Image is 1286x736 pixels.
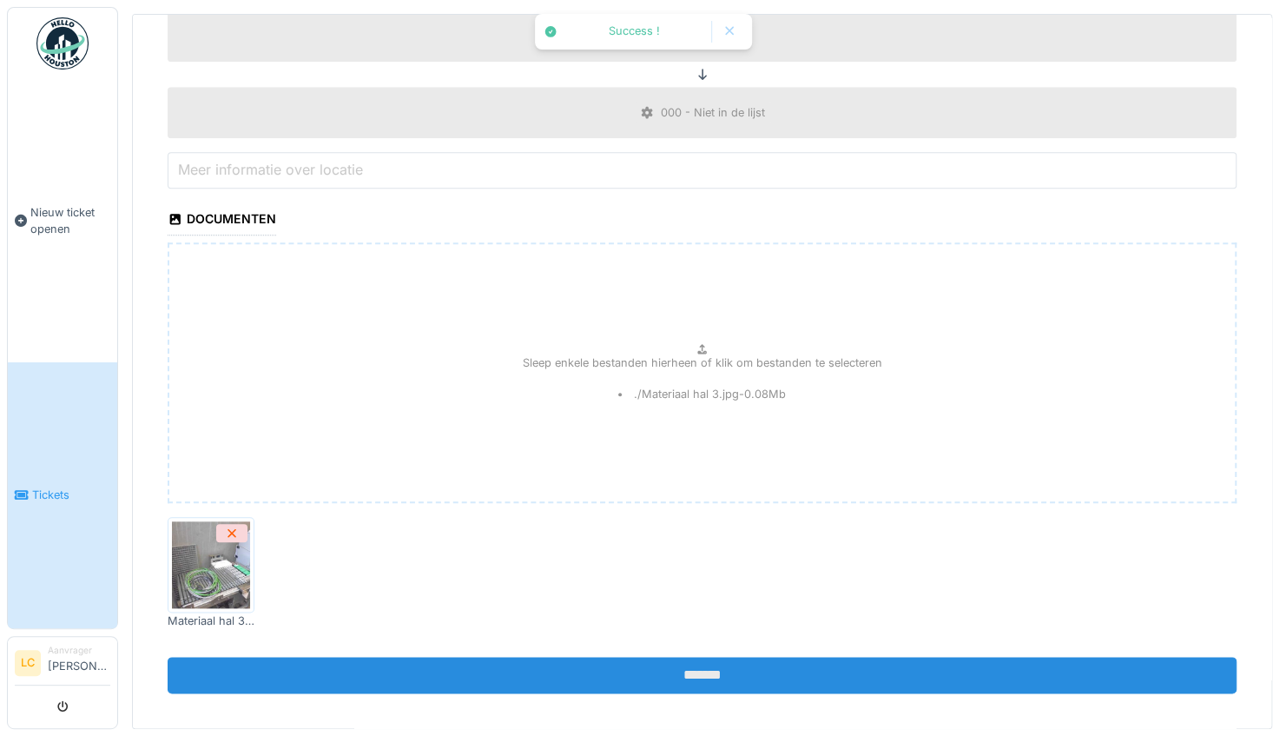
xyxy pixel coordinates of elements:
[32,487,110,503] span: Tickets
[168,613,254,629] div: Materiaal hal 3.jpg
[661,104,765,121] div: 000 - Niet in de lijst
[36,17,89,70] img: Badge_color-CXgf-gQk.svg
[15,650,41,676] li: LC
[175,159,366,180] label: Meer informatie over locatie
[15,644,110,686] a: LC Aanvrager[PERSON_NAME]
[566,24,702,39] div: Success !
[30,204,110,237] span: Nieuw ticket openen
[8,79,117,362] a: Nieuw ticket openen
[48,644,110,681] li: [PERSON_NAME]
[523,355,882,371] p: Sleep enkele bestanden hierheen of klik om bestanden te selecteren
[8,362,117,629] a: Tickets
[168,206,276,235] div: Documenten
[48,644,110,657] div: Aanvrager
[618,386,786,402] li: ./Materiaal hal 3.jpg - 0.08 Mb
[172,521,250,608] img: dyk21ai3s58iig6h0xc23c901i3p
